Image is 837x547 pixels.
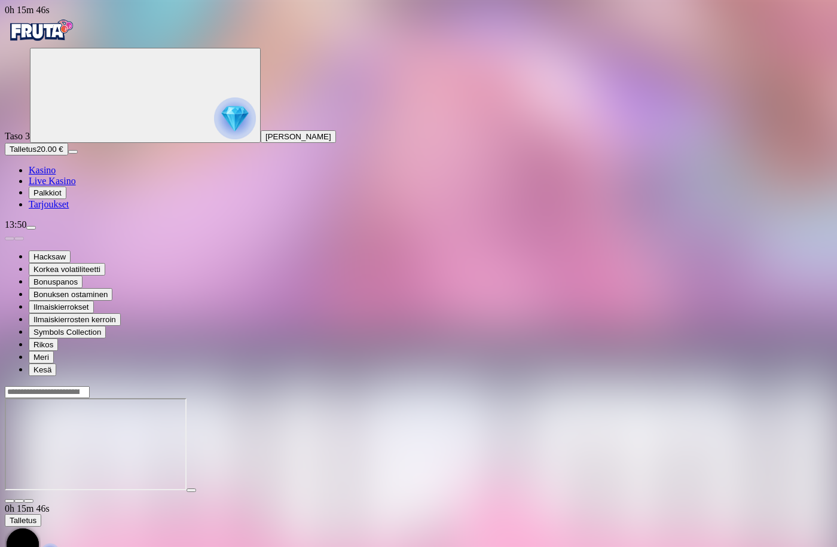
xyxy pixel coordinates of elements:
[29,363,56,376] button: Kesä
[5,5,50,15] span: user session time
[33,302,89,311] span: Ilmaiskierrokset
[261,130,336,143] button: [PERSON_NAME]
[5,398,187,490] iframe: Miami Mayhem
[29,263,105,276] button: Korkea volatiliteetti
[5,386,90,398] input: Search
[5,143,68,155] button: Talletusplus icon20.00 €
[33,252,66,261] span: Hacksaw
[5,514,41,527] button: Talletus
[10,145,36,154] span: Talletus
[33,188,62,197] span: Palkkiot
[26,226,36,230] button: menu
[33,277,78,286] span: Bonuspanos
[33,315,116,324] span: Ilmaiskierrosten kerroin
[29,326,106,338] button: Symbols Collection
[5,131,30,141] span: Taso 3
[29,165,56,175] span: Kasino
[5,499,14,503] button: close icon
[33,290,108,299] span: Bonuksen ostaminen
[214,97,256,139] img: reward progress
[5,503,50,514] span: user session time
[29,176,76,186] span: Live Kasino
[29,351,54,363] button: Meri
[29,276,83,288] button: Bonuspanos
[29,313,121,326] button: Ilmaiskierrosten kerroin
[5,16,832,210] nav: Primary
[33,328,101,337] span: Symbols Collection
[29,165,56,175] a: diamond iconKasino
[29,250,71,263] button: Hacksaw
[33,340,53,349] span: Rikos
[33,365,51,374] span: Kesä
[29,187,66,199] button: reward iconPalkkiot
[5,237,14,240] button: prev slide
[5,16,77,45] img: Fruta
[5,219,26,230] span: 13:50
[29,338,58,351] button: Rikos
[5,37,77,47] a: Fruta
[29,199,69,209] a: gift-inverted iconTarjoukset
[30,48,261,143] button: reward progress
[68,150,78,154] button: menu
[33,265,100,274] span: Korkea volatiliteetti
[29,199,69,209] span: Tarjoukset
[33,353,49,362] span: Meri
[29,301,94,313] button: Ilmaiskierrokset
[36,145,63,154] span: 20.00 €
[10,516,36,525] span: Talletus
[29,288,112,301] button: Bonuksen ostaminen
[265,132,331,141] span: [PERSON_NAME]
[29,176,76,186] a: poker-chip iconLive Kasino
[14,237,24,240] button: next slide
[14,499,24,503] button: chevron-down icon
[24,499,33,503] button: fullscreen icon
[187,488,196,492] button: play icon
